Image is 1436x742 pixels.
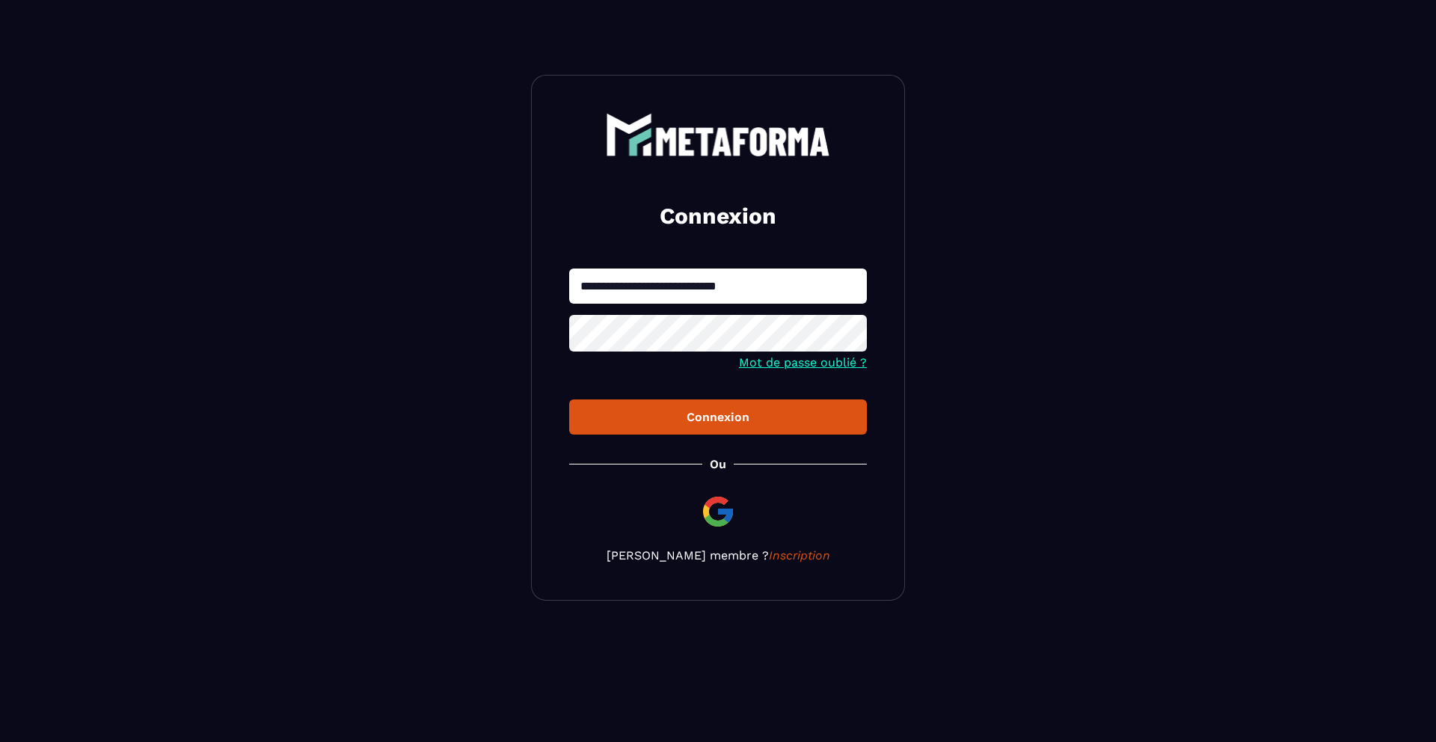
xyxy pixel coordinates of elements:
p: Ou [710,457,726,471]
div: Connexion [581,410,855,424]
p: [PERSON_NAME] membre ? [569,548,867,562]
a: Inscription [769,548,830,562]
a: logo [569,113,867,156]
img: google [700,494,736,530]
button: Connexion [569,399,867,435]
img: logo [606,113,830,156]
h2: Connexion [587,201,849,231]
a: Mot de passe oublié ? [739,355,867,370]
